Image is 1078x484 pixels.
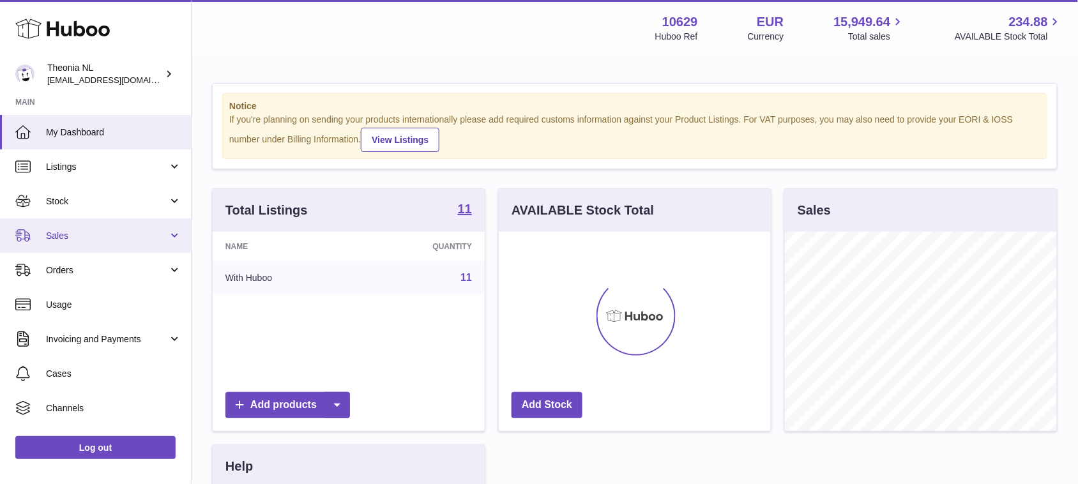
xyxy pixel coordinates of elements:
[213,232,356,261] th: Name
[46,402,181,414] span: Channels
[47,75,188,85] span: [EMAIL_ADDRESS][DOMAIN_NAME]
[458,202,472,218] a: 11
[225,202,308,219] h3: Total Listings
[46,161,168,173] span: Listings
[1009,13,1048,31] span: 234.88
[229,114,1040,152] div: If you're planning on sending your products internationally please add required customs informati...
[15,436,176,459] a: Log out
[225,458,253,475] h3: Help
[748,31,784,43] div: Currency
[46,368,181,380] span: Cases
[662,13,698,31] strong: 10629
[46,195,168,208] span: Stock
[356,232,485,261] th: Quantity
[848,31,905,43] span: Total sales
[213,261,356,294] td: With Huboo
[46,264,168,276] span: Orders
[46,126,181,139] span: My Dashboard
[46,299,181,311] span: Usage
[458,202,472,215] strong: 11
[757,13,784,31] strong: EUR
[47,62,162,86] div: Theonia NL
[512,392,582,418] a: Add Stock
[655,31,698,43] div: Huboo Ref
[833,13,905,43] a: 15,949.64 Total sales
[955,31,1063,43] span: AVAILABLE Stock Total
[15,64,34,84] img: info@wholesomegoods.eu
[225,392,350,418] a: Add products
[46,333,168,345] span: Invoicing and Payments
[229,100,1040,112] strong: Notice
[833,13,890,31] span: 15,949.64
[361,128,439,152] a: View Listings
[460,272,472,283] a: 11
[955,13,1063,43] a: 234.88 AVAILABLE Stock Total
[798,202,831,219] h3: Sales
[46,230,168,242] span: Sales
[512,202,654,219] h3: AVAILABLE Stock Total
